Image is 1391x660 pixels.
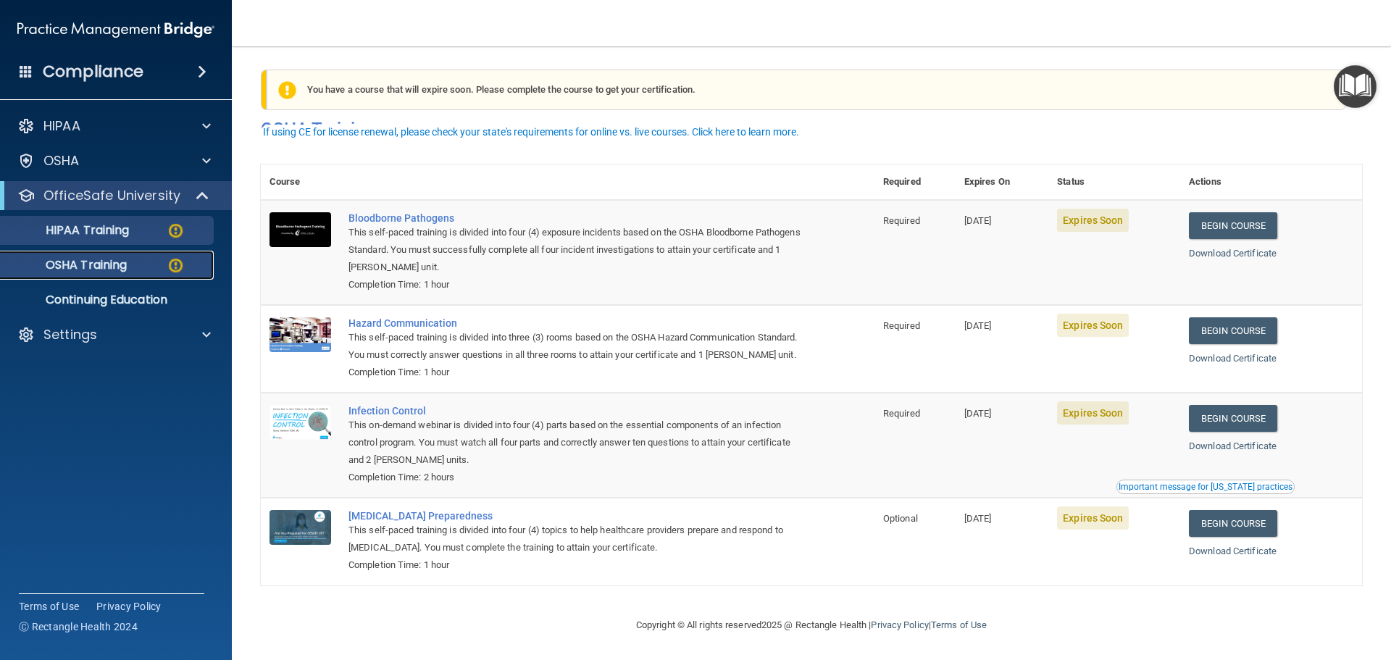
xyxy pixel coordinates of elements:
span: Required [883,215,920,226]
div: This self-paced training is divided into three (3) rooms based on the OSHA Hazard Communication S... [348,329,802,364]
p: OfficeSafe University [43,187,180,204]
a: Terms of Use [19,599,79,614]
div: This self-paced training is divided into four (4) topics to help healthcare providers prepare and... [348,522,802,556]
a: Privacy Policy [871,619,928,630]
a: Download Certificate [1189,546,1277,556]
span: Required [883,320,920,331]
a: Begin Course [1189,405,1277,432]
a: Terms of Use [931,619,987,630]
div: Completion Time: 2 hours [348,469,802,486]
div: If using CE for license renewal, please check your state's requirements for online vs. live cours... [263,127,799,137]
a: Begin Course [1189,212,1277,239]
a: Begin Course [1189,317,1277,344]
a: Settings [17,326,211,343]
th: Expires On [956,164,1048,200]
a: Privacy Policy [96,599,162,614]
button: Read this if you are a dental practitioner in the state of CA [1116,480,1295,494]
a: [MEDICAL_DATA] Preparedness [348,510,802,522]
th: Actions [1180,164,1362,200]
div: This on-demand webinar is divided into four (4) parts based on the essential components of an inf... [348,417,802,469]
span: Optional [883,513,918,524]
p: Continuing Education [9,293,207,307]
a: OfficeSafe University [17,187,210,204]
div: You have a course that will expire soon. Please complete the course to get your certification. [267,70,1346,110]
img: warning-circle.0cc9ac19.png [167,222,185,240]
a: Download Certificate [1189,353,1277,364]
th: Required [874,164,956,200]
div: Completion Time: 1 hour [348,364,802,381]
a: Download Certificate [1189,440,1277,451]
img: warning-circle.0cc9ac19.png [167,256,185,275]
button: If using CE for license renewal, please check your state's requirements for online vs. live cours... [261,125,801,139]
span: Ⓒ Rectangle Health 2024 [19,619,138,634]
span: Expires Soon [1057,314,1129,337]
th: Course [261,164,340,200]
span: Expires Soon [1057,506,1129,530]
span: Expires Soon [1057,401,1129,425]
span: Expires Soon [1057,209,1129,232]
span: [DATE] [964,215,992,226]
p: OSHA [43,152,80,170]
span: [DATE] [964,320,992,331]
span: [DATE] [964,513,992,524]
th: Status [1048,164,1180,200]
span: Required [883,408,920,419]
p: Settings [43,326,97,343]
div: Important message for [US_STATE] practices [1119,483,1292,491]
span: [DATE] [964,408,992,419]
p: HIPAA [43,117,80,135]
img: PMB logo [17,15,214,44]
div: Completion Time: 1 hour [348,556,802,574]
button: Open Resource Center [1334,65,1377,108]
h4: Compliance [43,62,143,82]
a: Begin Course [1189,510,1277,537]
a: Bloodborne Pathogens [348,212,802,224]
a: Hazard Communication [348,317,802,329]
a: Infection Control [348,405,802,417]
div: This self-paced training is divided into four (4) exposure incidents based on the OSHA Bloodborne... [348,224,802,276]
h4: OSHA Training [261,119,1362,139]
div: Copyright © All rights reserved 2025 @ Rectangle Health | | [547,602,1076,648]
a: Download Certificate [1189,248,1277,259]
img: exclamation-circle-solid-warning.7ed2984d.png [278,81,296,99]
p: OSHA Training [9,258,127,272]
p: HIPAA Training [9,223,129,238]
a: OSHA [17,152,211,170]
a: HIPAA [17,117,211,135]
div: Completion Time: 1 hour [348,276,802,293]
